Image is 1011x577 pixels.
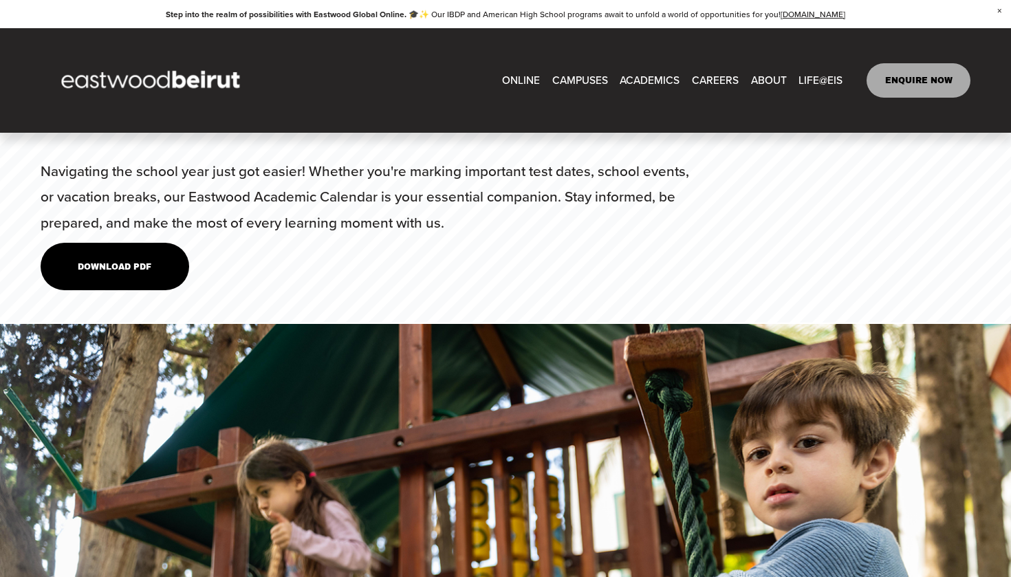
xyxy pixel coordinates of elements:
[620,69,680,91] a: folder dropdown
[552,71,608,90] span: CAMPUSES
[692,69,739,91] a: CAREERS
[781,8,845,20] a: [DOMAIN_NAME]
[867,63,970,98] a: ENQUIRE NOW
[41,243,189,290] a: Download PDF
[41,45,265,116] img: EastwoodIS Global Site
[751,71,787,90] span: ABOUT
[798,69,842,91] a: folder dropdown
[502,69,540,91] a: ONLINE
[798,71,842,90] span: LIFE@EIS
[552,69,608,91] a: folder dropdown
[620,71,680,90] span: ACADEMICS
[751,69,787,91] a: folder dropdown
[41,158,697,235] p: Navigating the school year just got easier! Whether you're marking important test dates, school e...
